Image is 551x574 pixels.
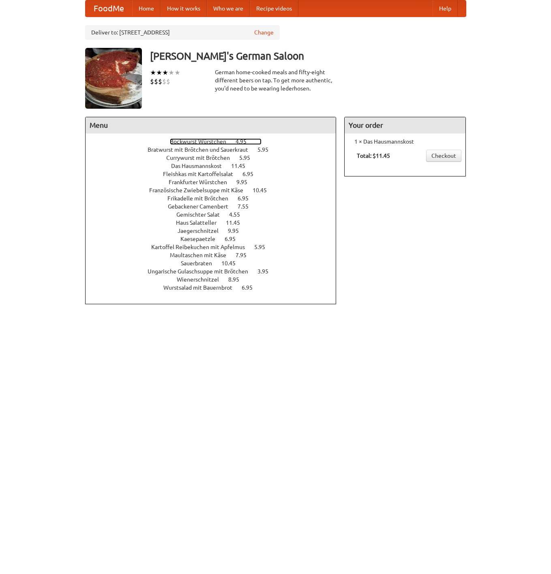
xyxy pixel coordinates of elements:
[163,284,240,291] span: Wurstsalad mit Bauernbrot
[176,219,225,226] span: Haus Salatteller
[231,163,253,169] span: 11.45
[170,138,262,145] a: Bockwurst Würstchen 4.95
[242,284,261,291] span: 6.95
[239,155,258,161] span: 5.95
[151,244,280,250] a: Kartoffel Reibekuchen mit Apfelmus 5.95
[345,117,465,133] h4: Your order
[181,260,220,267] span: Sauerbraten
[168,203,236,210] span: Gebackener Camenbert
[85,25,280,40] div: Deliver to: [STREET_ADDRESS]
[162,77,166,86] li: $
[349,138,461,146] li: 1 × Das Hausmannskost
[225,236,244,242] span: 6.95
[226,219,248,226] span: 11.45
[169,179,262,185] a: Frankfurter Würstchen 9.95
[178,228,227,234] span: Jaegerschnitzel
[178,228,254,234] a: Jaegerschnitzel 9.95
[357,153,390,159] b: Total: $11.45
[163,171,241,177] span: Fleishkas mit Kartoffelsalat
[176,211,228,218] span: Gemischter Salat
[228,276,247,283] span: 8.95
[254,244,273,250] span: 5.95
[158,77,162,86] li: $
[163,284,268,291] a: Wurstsalad mit Bauernbrot 6.95
[181,260,251,267] a: Sauerbraten 10.45
[180,236,223,242] span: Kaesepaetzle
[229,211,248,218] span: 4.55
[254,28,274,37] a: Change
[86,117,336,133] h4: Menu
[156,68,162,77] li: ★
[166,155,238,161] span: Currywurst mit Brötchen
[176,211,255,218] a: Gemischter Salat 4.55
[228,228,247,234] span: 9.95
[433,0,458,17] a: Help
[166,77,170,86] li: $
[168,203,264,210] a: Gebackener Camenbert 7.55
[170,252,234,258] span: Maultaschen mit Käse
[85,48,142,109] img: angular.jpg
[162,68,168,77] li: ★
[150,68,156,77] li: ★
[176,219,255,226] a: Haus Salatteller 11.45
[180,236,251,242] a: Kaesepaetzle 6.95
[236,138,255,145] span: 4.95
[151,244,253,250] span: Kartoffel Reibekuchen mit Apfelmus
[171,163,260,169] a: Das Hausmannskost 11.45
[169,179,235,185] span: Frankfurter Würstchen
[168,68,174,77] li: ★
[150,77,154,86] li: $
[163,171,268,177] a: Fleishkas mit Kartoffelsalat 6.95
[161,0,207,17] a: How it works
[170,138,234,145] span: Bockwurst Würstchen
[236,252,255,258] span: 7.95
[174,68,180,77] li: ★
[148,146,283,153] a: Bratwurst mit Brötchen und Sauerkraut 5.95
[177,276,227,283] span: Wienerschnitzel
[167,195,264,202] a: Frikadelle mit Brötchen 6.95
[207,0,250,17] a: Who we are
[253,187,275,193] span: 10.45
[221,260,244,267] span: 10.45
[236,179,255,185] span: 9.95
[150,48,466,64] h3: [PERSON_NAME]'s German Saloon
[86,0,132,17] a: FoodMe
[215,68,337,92] div: German home-cooked meals and fifty-eight different beers on tap. To get more authentic, you'd nee...
[149,187,282,193] a: Französische Zwiebelsuppe mit Käse 10.45
[257,268,277,275] span: 3.95
[170,252,262,258] a: Maultaschen mit Käse 7.95
[132,0,161,17] a: Home
[171,163,230,169] span: Das Hausmannskost
[242,171,262,177] span: 6.95
[148,146,256,153] span: Bratwurst mit Brötchen und Sauerkraut
[238,195,257,202] span: 6.95
[166,155,265,161] a: Currywurst mit Brötchen 5.95
[426,150,461,162] a: Checkout
[257,146,277,153] span: 5.95
[177,276,254,283] a: Wienerschnitzel 8.95
[154,77,158,86] li: $
[148,268,283,275] a: Ungarische Gulaschsuppe mit Brötchen 3.95
[238,203,257,210] span: 7.55
[149,187,251,193] span: Französische Zwiebelsuppe mit Käse
[250,0,298,17] a: Recipe videos
[148,268,256,275] span: Ungarische Gulaschsuppe mit Brötchen
[167,195,236,202] span: Frikadelle mit Brötchen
